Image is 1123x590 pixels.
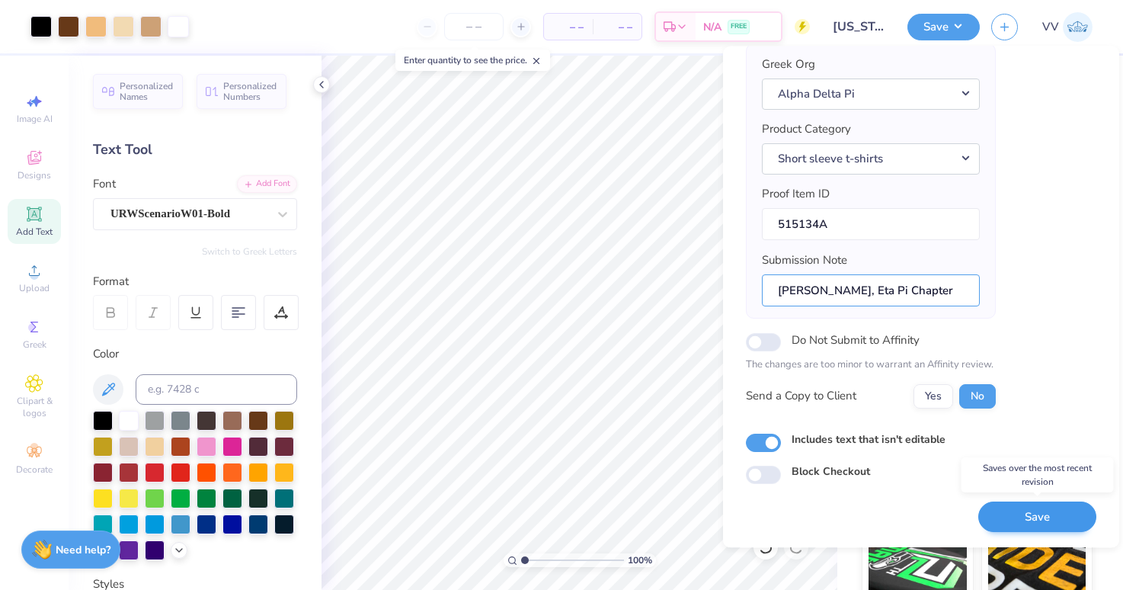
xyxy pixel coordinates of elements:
div: Send a Copy to Client [746,388,856,406]
input: Add a note for Affinity [762,274,980,307]
label: Greek Org [762,56,815,74]
span: N/A [703,19,721,35]
button: Short sleeve t-shirts [762,143,980,175]
span: Personalized Numbers [223,81,277,102]
span: 100 % [628,553,652,567]
label: Font [93,175,116,193]
p: The changes are too minor to warrant an Affinity review. [746,358,996,374]
div: Format [93,273,299,290]
input: Untitled Design [821,11,896,42]
label: Includes text that isn't editable [792,431,945,447]
span: Upload [19,282,50,294]
button: Alpha Delta Pi [762,79,980,110]
button: No [959,384,996,409]
div: Color [93,345,297,363]
img: Via Villanueva [1063,12,1093,42]
a: VV [1042,12,1093,42]
span: – – [602,19,632,35]
span: Decorate [16,463,53,476]
input: e.g. 7428 c [136,374,297,405]
button: Save [978,502,1096,533]
span: Designs [18,169,51,181]
span: FREE [731,21,747,32]
label: Proof Item ID [762,186,830,204]
span: Image AI [17,113,53,125]
button: Save [907,14,980,40]
input: – – [444,13,504,40]
span: VV [1042,18,1059,36]
div: Enter quantity to see the price. [395,50,550,71]
button: Yes [913,384,953,409]
span: – – [553,19,584,35]
label: Product Category [762,121,851,139]
span: Greek [23,338,46,351]
div: Saves over the most recent revision [961,457,1114,492]
span: Clipart & logos [8,395,61,419]
label: Do Not Submit to Affinity [792,331,920,351]
button: Switch to Greek Letters [202,245,297,258]
div: Text Tool [93,139,297,160]
label: Submission Note [762,252,847,270]
span: Personalized Names [120,81,174,102]
label: Block Checkout [792,463,870,479]
span: Add Text [16,226,53,238]
div: Add Font [237,175,297,193]
strong: Need help? [56,543,110,557]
